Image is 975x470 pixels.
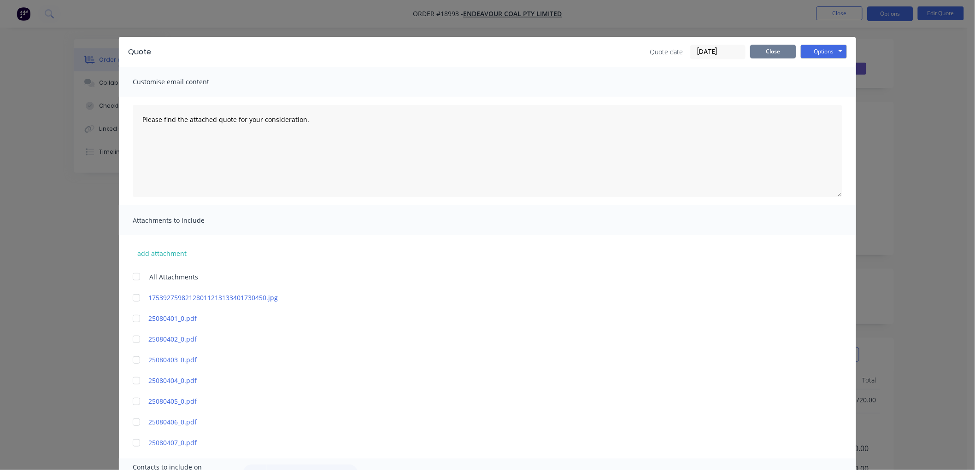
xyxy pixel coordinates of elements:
a: 25080405_0.pdf [148,396,799,406]
span: All Attachments [149,272,198,282]
button: Close [750,45,796,58]
span: Quote date [650,47,683,57]
a: 25080401_0.pdf [148,313,799,323]
textarea: Please find the attached quote for your consideration. [133,105,842,197]
div: Quote [128,46,151,58]
a: 25080406_0.pdf [148,417,799,427]
a: 17539275982128011213133401730450.jpg [148,293,799,302]
button: add attachment [133,246,191,260]
button: Options [801,45,847,58]
a: 25080404_0.pdf [148,376,799,385]
a: 25080403_0.pdf [148,355,799,365]
span: Attachments to include [133,214,234,227]
span: Customise email content [133,75,234,88]
a: 25080407_0.pdf [148,438,799,447]
a: 25080402_0.pdf [148,334,799,344]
